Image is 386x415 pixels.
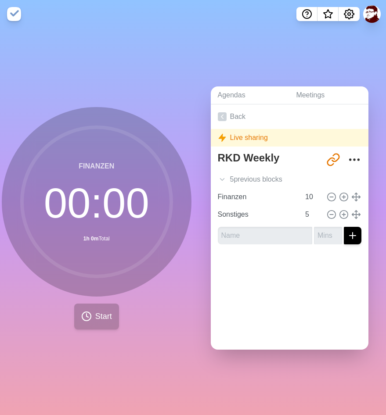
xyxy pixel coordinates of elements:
[314,227,342,244] input: Mins
[211,129,369,147] div: Live sharing
[339,7,360,21] button: Settings
[218,227,313,244] input: Name
[302,188,323,206] input: Mins
[211,86,289,104] a: Agendas
[95,311,112,322] span: Start
[214,206,300,223] input: Name
[7,7,21,21] img: timeblocks logo
[214,188,300,206] input: Name
[317,7,339,21] button: What’s new
[325,151,342,168] button: Share link
[346,151,363,168] button: More
[302,206,323,223] input: Mins
[211,104,369,129] a: Back
[296,7,317,21] button: Help
[211,171,369,188] div: 5 previous block
[289,86,368,104] a: Meetings
[74,304,119,329] button: Start
[279,174,282,185] span: s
